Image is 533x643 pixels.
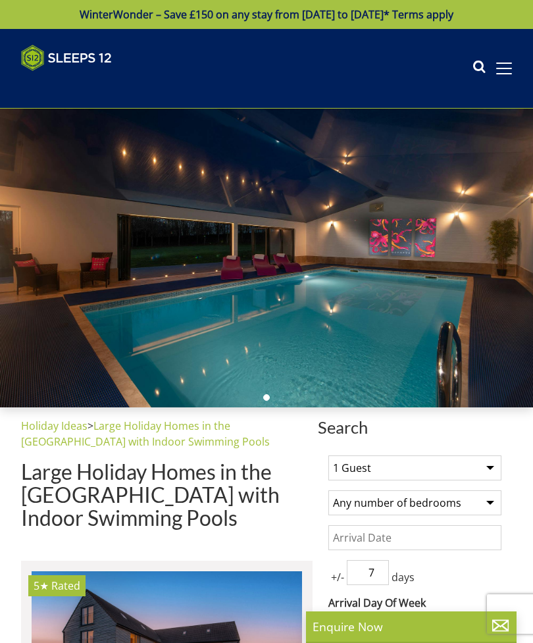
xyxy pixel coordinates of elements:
[51,579,80,593] span: Rated
[328,569,347,585] span: +/-
[328,525,501,550] input: Arrival Date
[328,595,501,611] label: Arrival Day Of Week
[21,460,313,530] h1: Large Holiday Homes in the [GEOGRAPHIC_DATA] with Indoor Swimming Pools
[313,618,510,635] p: Enquire Now
[88,419,93,433] span: >
[318,418,512,436] span: Search
[389,569,417,585] span: days
[34,579,49,593] span: The Granary has a 5 star rating under the Quality in Tourism Scheme
[21,419,88,433] a: Holiday Ideas
[14,79,153,90] iframe: Customer reviews powered by Trustpilot
[21,419,270,449] a: Large Holiday Homes in the [GEOGRAPHIC_DATA] with Indoor Swimming Pools
[21,45,112,71] img: Sleeps 12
